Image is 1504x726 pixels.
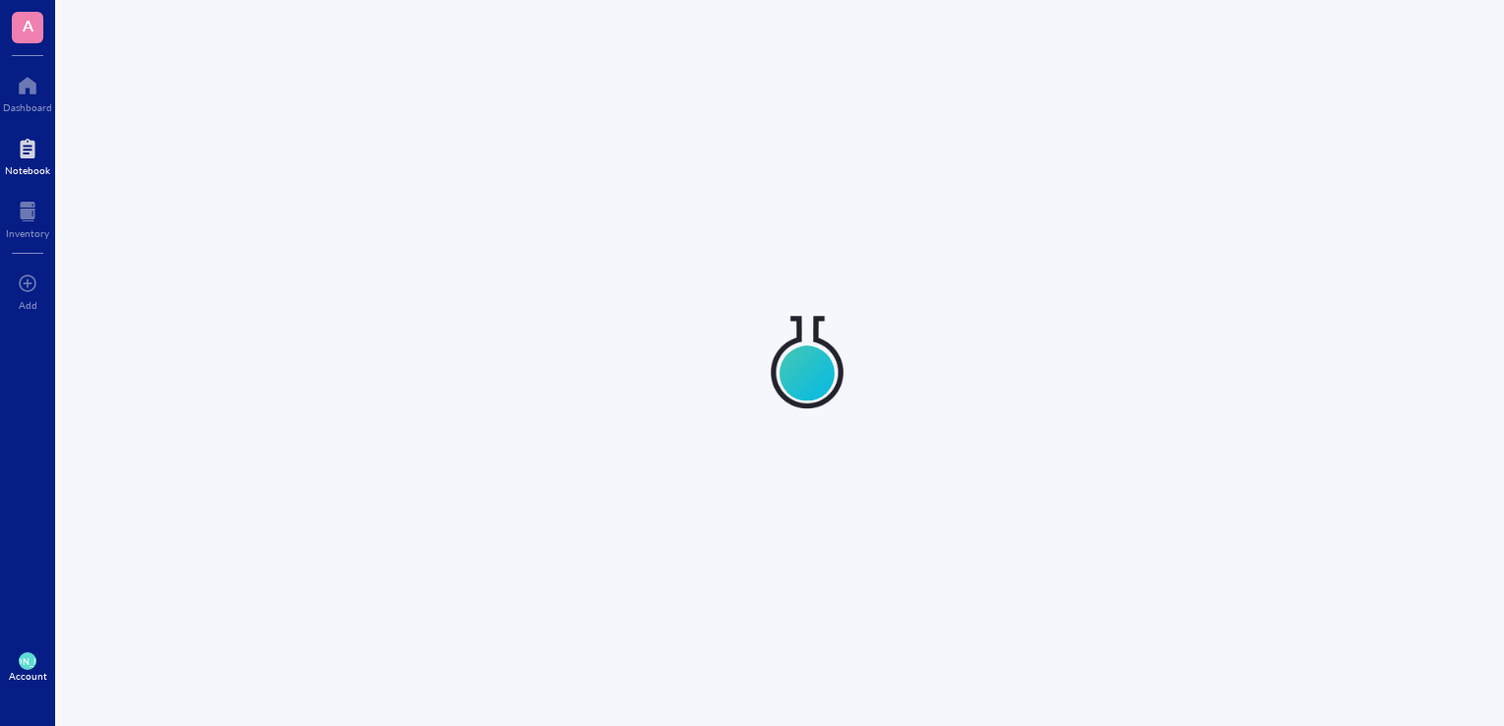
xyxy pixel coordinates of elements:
a: Dashboard [3,70,52,113]
div: Add [19,299,37,311]
div: Account [9,670,47,682]
div: Notebook [5,164,50,176]
a: Inventory [6,196,49,239]
span: A [23,13,33,37]
a: Notebook [5,133,50,176]
div: Dashboard [3,101,52,113]
div: Inventory [6,227,49,239]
